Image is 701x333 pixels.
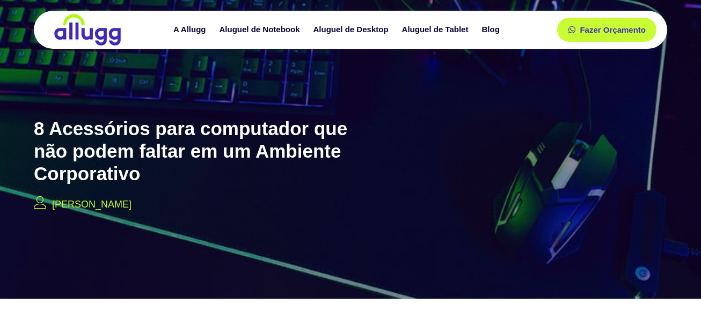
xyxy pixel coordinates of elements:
[308,20,397,39] a: Aluguel de Desktop
[53,13,122,46] img: locação de TI é Allugg
[476,20,507,39] a: Blog
[580,26,646,34] span: Fazer Orçamento
[52,197,132,212] p: [PERSON_NAME]
[397,20,477,39] a: Aluguel de Tablet
[214,20,308,39] a: Aluguel de Notebook
[557,18,656,42] a: Fazer Orçamento
[168,20,214,39] a: A Allugg
[34,117,377,185] h2: 8 Acessórios para computador que não podem faltar em um Ambiente Corporativo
